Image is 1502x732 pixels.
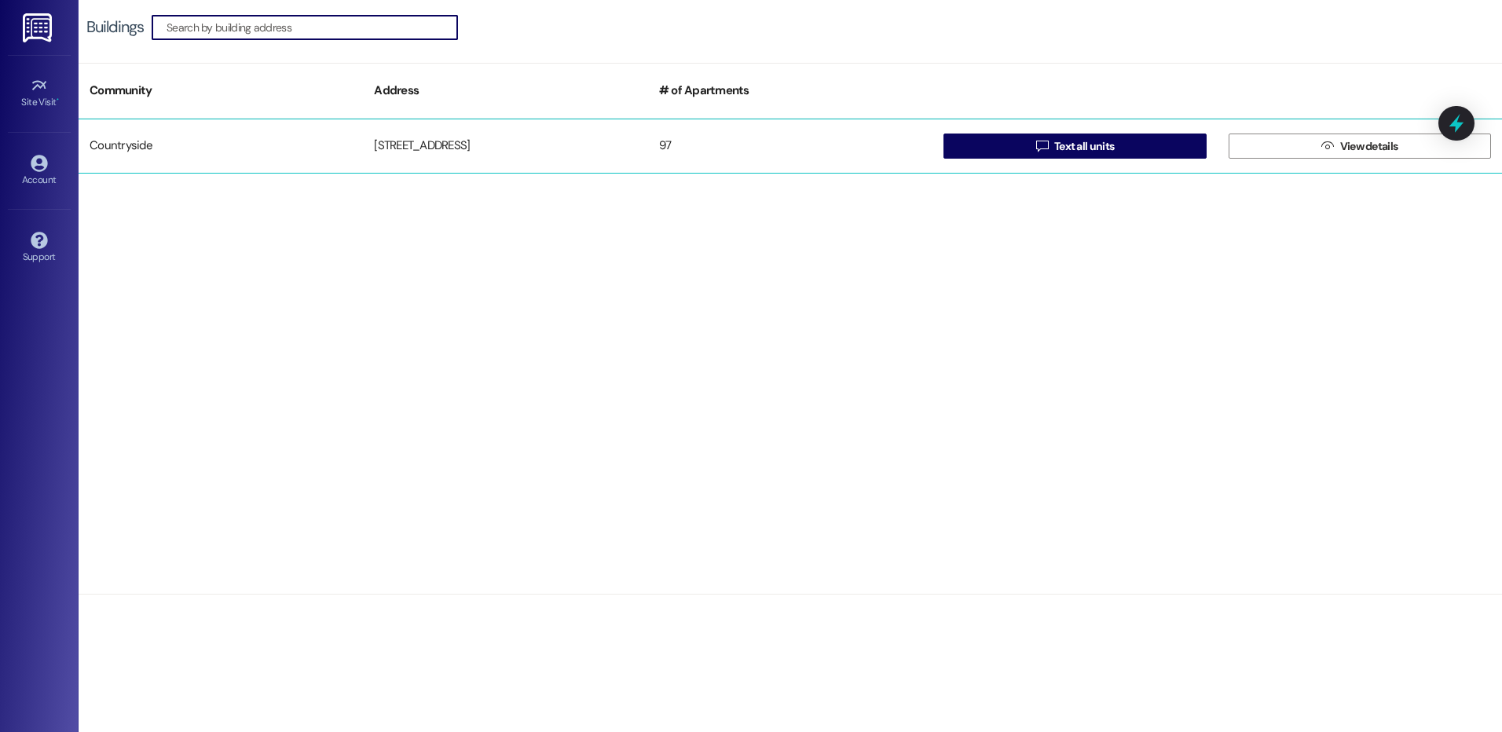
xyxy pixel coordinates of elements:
div: 97 [648,130,932,162]
img: ResiDesk Logo [23,13,55,42]
span: Text all units [1054,138,1114,155]
input: Search by building address [167,16,457,38]
div: Countryside [79,130,363,162]
a: Support [8,227,71,269]
div: Buildings [86,19,144,35]
div: Community [79,71,363,110]
a: Site Visit • [8,72,71,115]
div: [STREET_ADDRESS] [363,130,647,162]
i:  [1321,140,1333,152]
i:  [1036,140,1048,152]
div: Address [363,71,647,110]
div: # of Apartments [648,71,932,110]
a: Account [8,150,71,192]
button: Text all units [943,134,1206,159]
button: View details [1229,134,1491,159]
span: View details [1340,138,1398,155]
span: • [57,94,59,105]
